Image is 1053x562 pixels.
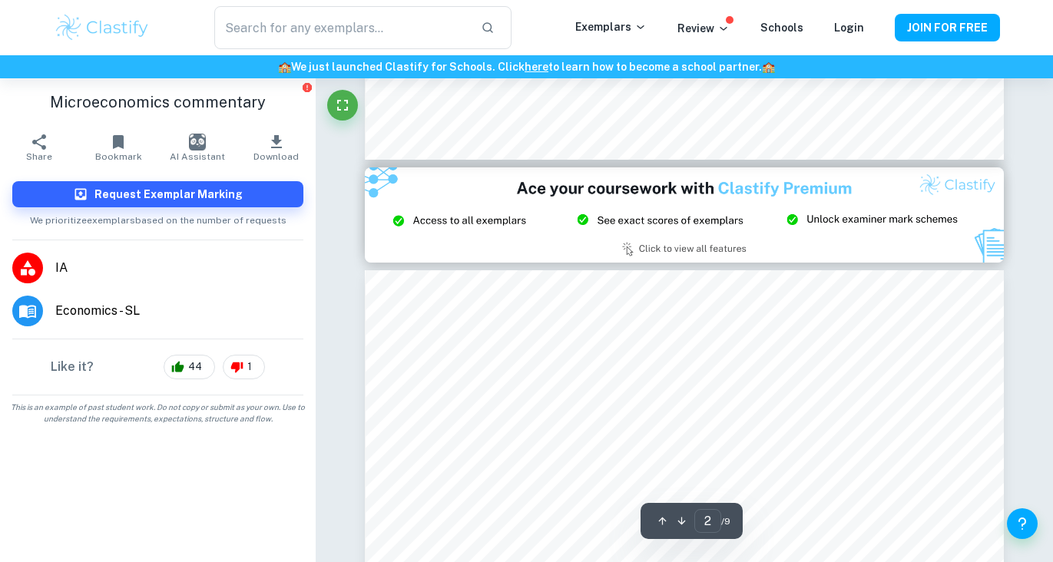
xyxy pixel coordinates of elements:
p: Exemplars [575,18,647,35]
button: Fullscreen [327,90,358,121]
button: Bookmark [79,126,158,169]
a: Login [834,21,864,34]
a: here [525,61,548,73]
span: 🏫 [278,61,291,73]
p: Review [677,20,730,37]
img: Clastify logo [54,12,151,43]
span: Bookmark [95,151,142,162]
button: JOIN FOR FREE [895,14,1000,41]
h6: Request Exemplar Marking [94,186,243,203]
a: Schools [760,21,803,34]
button: Report issue [301,81,313,93]
span: We prioritize exemplars based on the number of requests [30,207,286,227]
button: Request Exemplar Marking [12,181,303,207]
span: 1 [239,359,260,375]
input: Search for any exemplars... [214,6,468,49]
span: 🏫 [762,61,775,73]
h6: We just launched Clastify for Schools. Click to learn how to become a school partner. [3,58,1050,75]
button: Download [237,126,316,169]
span: AI Assistant [170,151,225,162]
img: AI Assistant [189,134,206,150]
span: Download [253,151,299,162]
button: AI Assistant [158,126,237,169]
div: 44 [164,355,215,379]
span: 44 [180,359,210,375]
span: Economics - SL [55,302,303,320]
span: This is an example of past student work. Do not copy or submit as your own. Use to understand the... [6,402,310,425]
button: Help and Feedback [1007,508,1038,539]
h1: Microeconomics commentary [12,91,303,114]
span: IA [55,259,303,277]
img: Ad [365,167,1004,263]
span: Share [26,151,52,162]
span: / 9 [721,514,730,528]
h6: Like it? [51,358,94,376]
div: 1 [223,355,265,379]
